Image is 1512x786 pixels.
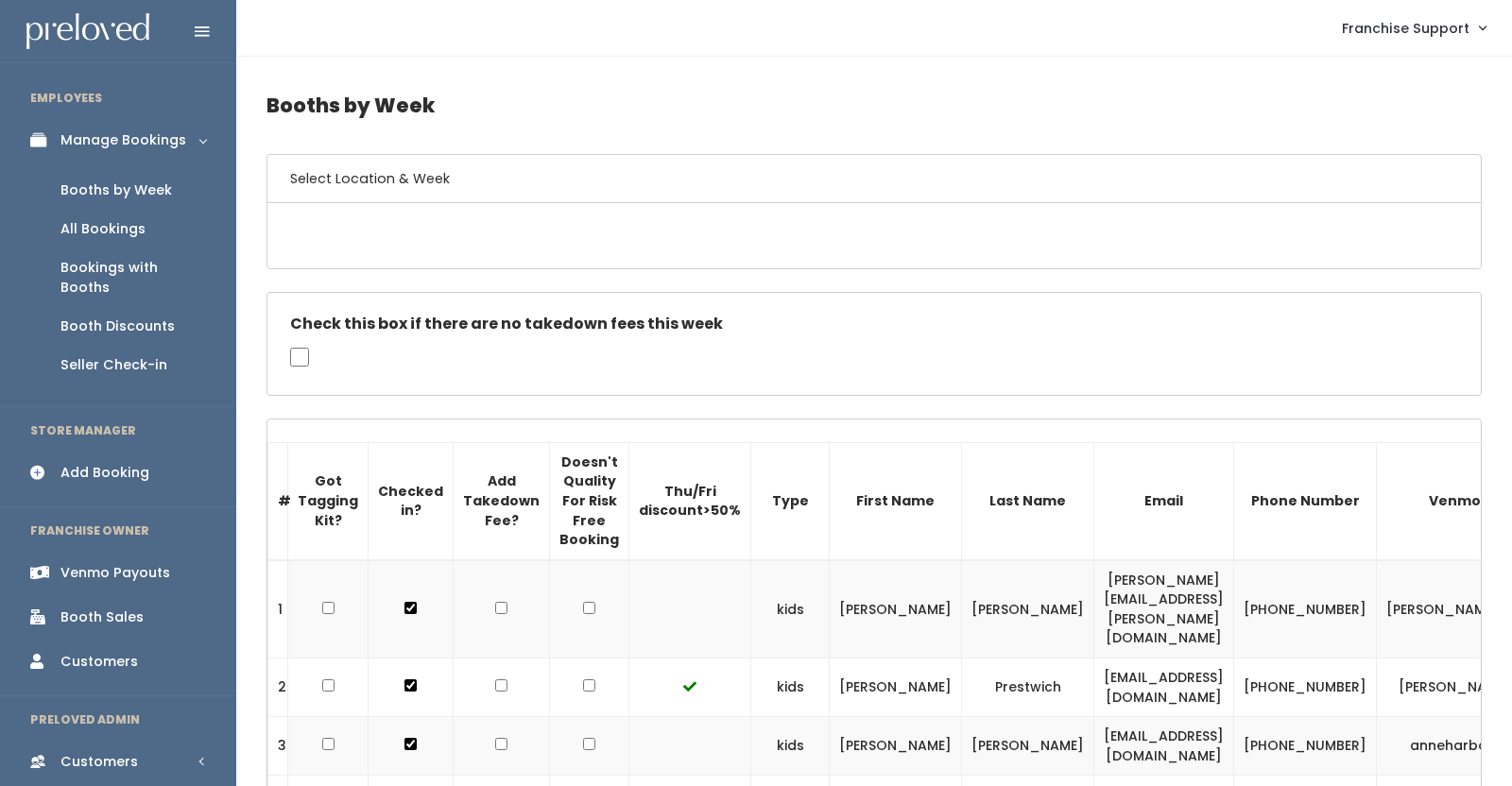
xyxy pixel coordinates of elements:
[60,316,175,336] div: Booth Discounts
[830,560,962,658] td: [PERSON_NAME]
[60,219,146,239] div: All Bookings
[1094,658,1234,717] td: [EMAIL_ADDRESS][DOMAIN_NAME]
[290,316,1458,333] h5: Check this box if there are no takedown fees this week
[1094,560,1234,658] td: [PERSON_NAME][EMAIL_ADDRESS][PERSON_NAME][DOMAIN_NAME]
[268,717,288,776] td: 3
[454,442,550,559] th: Add Takedown Fee?
[830,717,962,776] td: [PERSON_NAME]
[267,155,1481,203] h6: Select Location & Week
[266,79,1482,131] h4: Booths by Week
[1234,658,1377,717] td: [PHONE_NUMBER]
[268,442,288,559] th: #
[1234,442,1377,559] th: Phone Number
[369,442,454,559] th: Checked in?
[60,258,206,298] div: Bookings with Booths
[288,442,369,559] th: Got Tagging Kit?
[60,180,172,200] div: Booths by Week
[751,658,830,717] td: kids
[60,563,170,583] div: Venmo Payouts
[60,355,167,375] div: Seller Check-in
[60,130,186,150] div: Manage Bookings
[1234,560,1377,658] td: [PHONE_NUMBER]
[1094,442,1234,559] th: Email
[60,652,138,672] div: Customers
[268,658,288,717] td: 2
[830,658,962,717] td: [PERSON_NAME]
[962,560,1094,658] td: [PERSON_NAME]
[751,717,830,776] td: kids
[550,442,629,559] th: Doesn't Quality For Risk Free Booking
[830,442,962,559] th: First Name
[962,442,1094,559] th: Last Name
[629,442,751,559] th: Thu/Fri discount>50%
[60,607,144,627] div: Booth Sales
[1342,18,1469,39] span: Franchise Support
[751,560,830,658] td: kids
[268,560,288,658] td: 1
[60,752,138,772] div: Customers
[751,442,830,559] th: Type
[1094,717,1234,776] td: [EMAIL_ADDRESS][DOMAIN_NAME]
[962,658,1094,717] td: Prestwich
[1323,8,1504,48] a: Franchise Support
[26,13,149,50] img: preloved logo
[1234,717,1377,776] td: [PHONE_NUMBER]
[962,717,1094,776] td: [PERSON_NAME]
[60,463,149,483] div: Add Booking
